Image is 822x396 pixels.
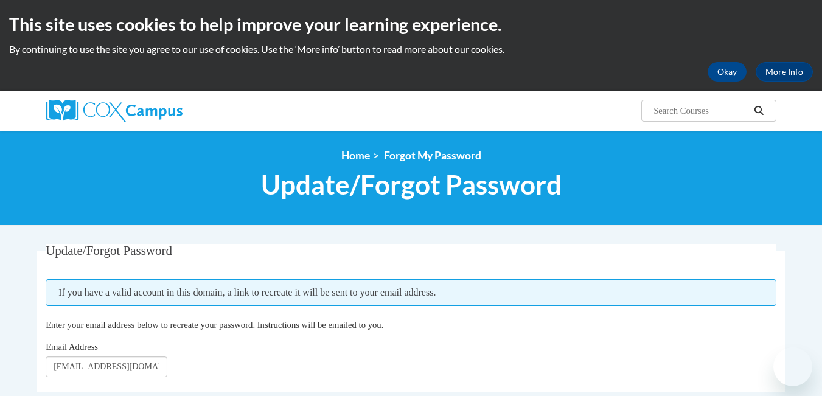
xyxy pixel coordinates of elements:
[341,149,370,162] a: Home
[46,100,183,122] img: Cox Campus
[773,347,812,386] iframe: Button to launch messaging window
[46,320,383,330] span: Enter your email address below to recreate your password. Instructions will be emailed to you.
[261,168,562,201] span: Update/Forgot Password
[46,356,167,377] input: Email
[9,43,813,56] p: By continuing to use the site you agree to our use of cookies. Use the ‘More info’ button to read...
[384,149,481,162] span: Forgot My Password
[756,62,813,82] a: More Info
[9,12,813,36] h2: This site uses cookies to help improve your learning experience.
[750,103,768,118] button: Search
[46,342,98,352] span: Email Address
[46,243,172,258] span: Update/Forgot Password
[652,103,750,118] input: Search Courses
[708,62,747,82] button: Okay
[46,279,776,306] span: If you have a valid account in this domain, a link to recreate it will be sent to your email addr...
[46,100,277,122] a: Cox Campus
